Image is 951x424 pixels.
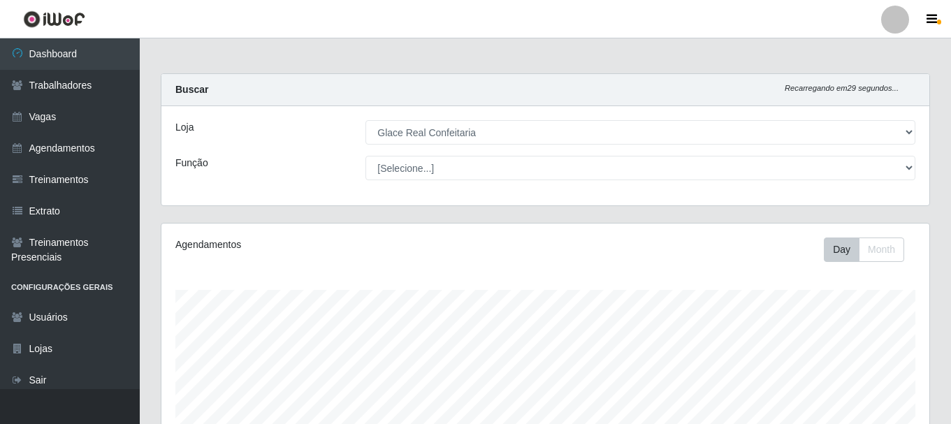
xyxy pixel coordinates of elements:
[175,120,194,135] label: Loja
[175,84,208,95] strong: Buscar
[859,237,904,262] button: Month
[175,156,208,170] label: Função
[824,237,915,262] div: Toolbar with button groups
[824,237,859,262] button: Day
[175,237,472,252] div: Agendamentos
[23,10,85,28] img: CoreUI Logo
[785,84,899,92] i: Recarregando em 29 segundos...
[824,237,904,262] div: First group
